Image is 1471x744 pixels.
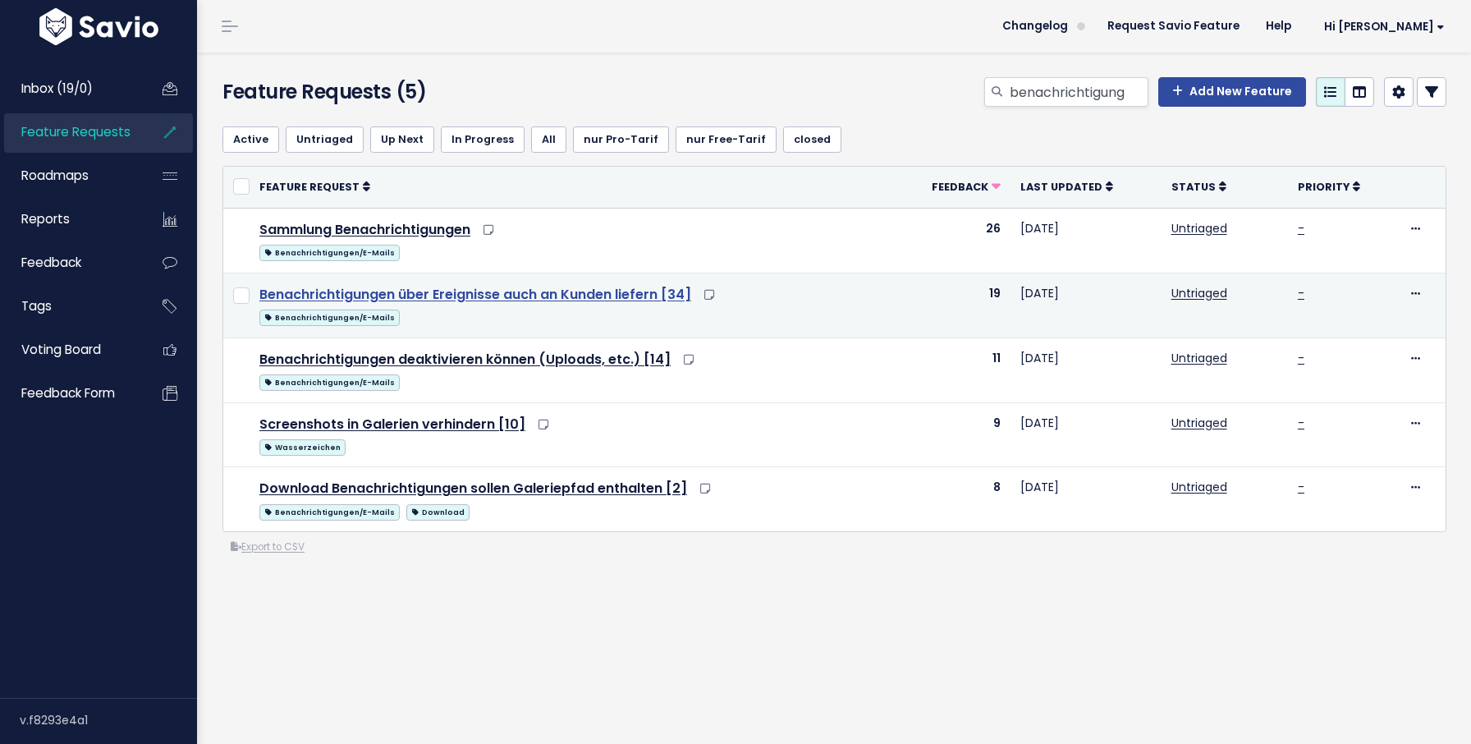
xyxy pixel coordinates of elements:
[1171,415,1227,431] a: Untriaged
[259,479,687,498] a: Download Benachrichtigungen sollen Galeriepfad enthalten [2]
[932,180,988,194] span: Feedback
[891,338,1010,402] td: 11
[4,200,136,238] a: Reports
[1298,178,1360,195] a: Priority
[4,287,136,325] a: Tags
[1008,77,1148,107] input: Search features...
[259,439,346,456] span: Wasserzeichen
[259,180,360,194] span: Feature Request
[1298,479,1304,495] a: -
[259,436,346,457] a: Wasserzeichen
[4,374,136,412] a: Feedback form
[573,126,669,153] a: nur Pro-Tarif
[259,241,400,262] a: Benachrichtigungen/E-Mails
[259,178,370,195] a: Feature Request
[259,245,400,261] span: Benachrichtigungen/E-Mails
[1298,415,1304,431] a: -
[891,208,1010,273] td: 26
[783,126,841,153] a: closed
[1158,77,1306,107] a: Add New Feature
[259,415,525,434] a: Screenshots in Galerien verhindern [10]
[4,70,136,108] a: Inbox (19/0)
[1324,21,1445,33] span: Hi [PERSON_NAME]
[1002,21,1068,32] span: Changelog
[222,126,1446,153] ul: Filter feature requests
[222,126,279,153] a: Active
[1010,402,1162,467] td: [DATE]
[1010,338,1162,402] td: [DATE]
[1010,467,1162,531] td: [DATE]
[1020,180,1102,194] span: Last Updated
[1171,479,1227,495] a: Untriaged
[21,123,131,140] span: Feature Requests
[231,540,305,553] a: Export to CSV
[1010,273,1162,338] td: [DATE]
[1171,178,1226,195] a: Status
[406,504,470,521] span: Download
[932,178,1001,195] a: Feedback
[406,501,470,521] a: Download
[1171,350,1227,366] a: Untriaged
[21,341,101,358] span: Voting Board
[259,371,400,392] a: Benachrichtigungen/E-Mails
[259,501,400,521] a: Benachrichtigungen/E-Mails
[891,402,1010,467] td: 9
[1304,14,1458,39] a: Hi [PERSON_NAME]
[21,80,93,97] span: Inbox (19/0)
[259,285,691,304] a: Benachrichtigungen über Ereignisse auch an Kunden liefern [34]
[259,220,470,239] a: Sammlung Benachrichtigungen
[259,306,400,327] a: Benachrichtigungen/E-Mails
[676,126,777,153] a: nur Free-Tarif
[21,297,52,315] span: Tags
[20,699,197,742] div: v.f8293e4a1
[1298,350,1304,366] a: -
[1171,180,1216,194] span: Status
[4,157,136,195] a: Roadmaps
[441,126,525,153] a: In Progress
[21,254,81,271] span: Feedback
[259,350,671,369] a: Benachrichtigungen deaktivieren können (Uploads, etc.) [14]
[1010,208,1162,273] td: [DATE]
[370,126,434,153] a: Up Next
[259,504,400,521] span: Benachrichtigungen/E-Mails
[531,126,566,153] a: All
[286,126,364,153] a: Untriaged
[259,310,400,326] span: Benachrichtigungen/E-Mails
[4,331,136,369] a: Voting Board
[1020,178,1113,195] a: Last Updated
[891,467,1010,531] td: 8
[1171,220,1227,237] a: Untriaged
[222,77,614,107] h4: Feature Requests (5)
[1253,14,1304,39] a: Help
[35,8,163,45] img: logo-white.9d6f32f41409.svg
[1298,285,1304,301] a: -
[1298,220,1304,237] a: -
[4,244,136,282] a: Feedback
[21,210,70,227] span: Reports
[21,167,89,184] span: Roadmaps
[1298,180,1350,194] span: Priority
[259,374,400,391] span: Benachrichtigungen/E-Mails
[21,384,115,402] span: Feedback form
[891,273,1010,338] td: 19
[1094,14,1253,39] a: Request Savio Feature
[4,113,136,151] a: Feature Requests
[1171,285,1227,301] a: Untriaged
